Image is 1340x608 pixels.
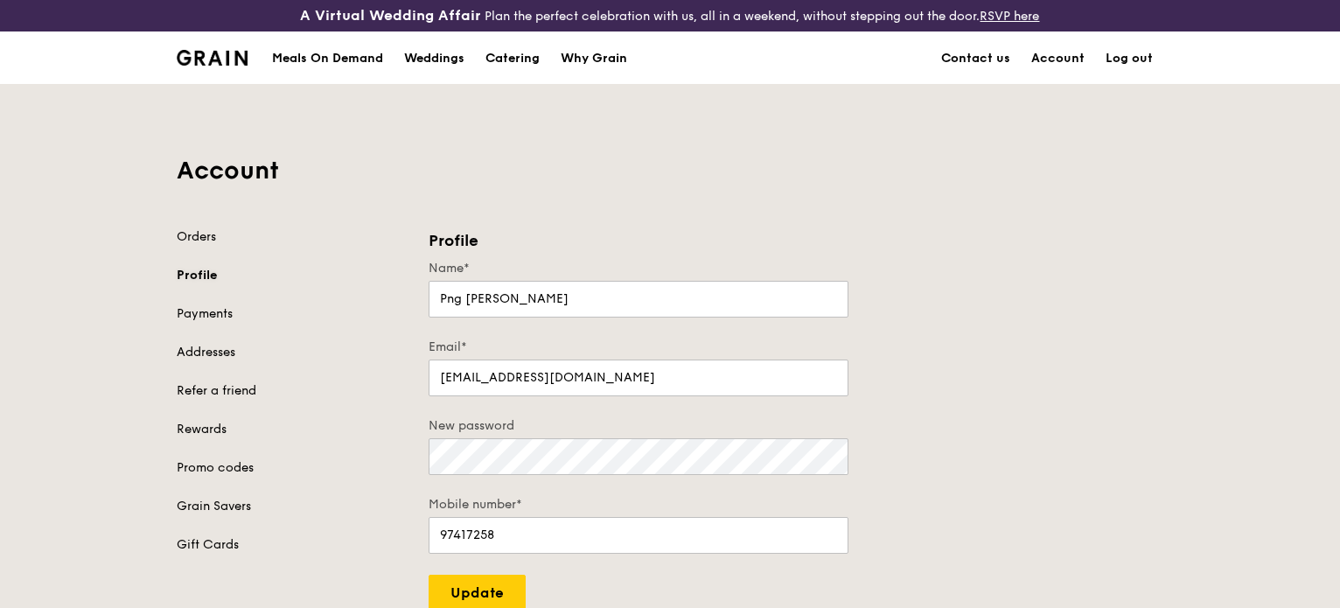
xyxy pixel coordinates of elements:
img: Grain [177,50,248,66]
label: Name* [429,260,848,277]
a: Rewards [177,421,408,438]
a: Catering [475,32,550,85]
div: Why Grain [561,32,627,85]
a: Gift Cards [177,536,408,554]
a: Refer a friend [177,382,408,400]
h1: Account [177,155,1163,186]
a: Log out [1095,32,1163,85]
a: Contact us [931,32,1021,85]
div: Weddings [404,32,464,85]
a: Weddings [394,32,475,85]
label: Email* [429,339,848,356]
a: Addresses [177,344,408,361]
a: Account [1021,32,1095,85]
a: Payments [177,305,408,323]
label: New password [429,417,848,435]
h3: Profile [429,228,848,253]
div: Plan the perfect celebration with us, all in a weekend, without stepping out the door. [223,7,1116,24]
label: Mobile number* [429,496,848,514]
a: Orders [177,228,408,246]
div: Meals On Demand [272,32,383,85]
a: Grain Savers [177,498,408,515]
div: Catering [485,32,540,85]
a: Why Grain [550,32,638,85]
a: GrainGrain [177,31,248,83]
a: RSVP here [980,9,1039,24]
a: Profile [177,267,408,284]
h3: A Virtual Wedding Affair [300,7,481,24]
a: Promo codes [177,459,408,477]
